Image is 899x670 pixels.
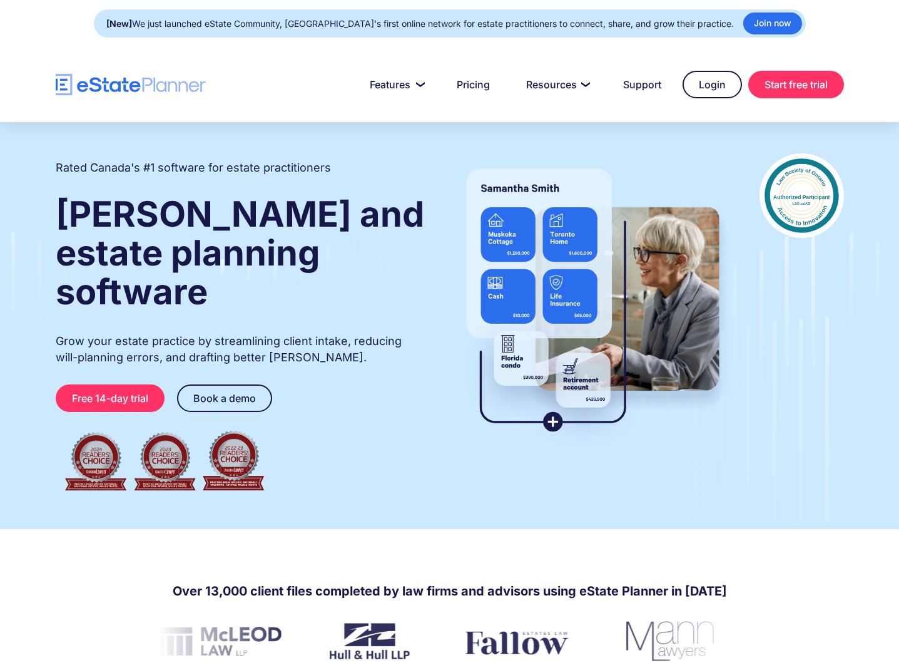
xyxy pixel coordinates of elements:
[451,153,734,448] img: estate planner showing wills to their clients, using eState Planner, a leading estate planning so...
[56,193,424,313] strong: [PERSON_NAME] and estate planning software
[608,72,676,97] a: Support
[106,18,132,29] strong: [New]
[511,72,602,97] a: Resources
[106,15,734,33] div: We just launched eState Community, [GEOGRAPHIC_DATA]'s first online network for estate practition...
[355,72,435,97] a: Features
[56,74,206,96] a: home
[442,72,505,97] a: Pricing
[56,333,426,366] p: Grow your estate practice by streamlining client intake, reducing will-planning errors, and draft...
[173,582,727,600] h4: Over 13,000 client files completed by law firms and advisors using eState Planner in [DATE]
[177,384,272,412] a: Book a demo
[683,71,742,98] a: Login
[56,384,165,412] a: Free 14-day trial
[743,13,802,34] a: Join now
[748,71,844,98] a: Start free trial
[56,160,331,176] h2: Rated Canada's #1 software for estate practitioners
